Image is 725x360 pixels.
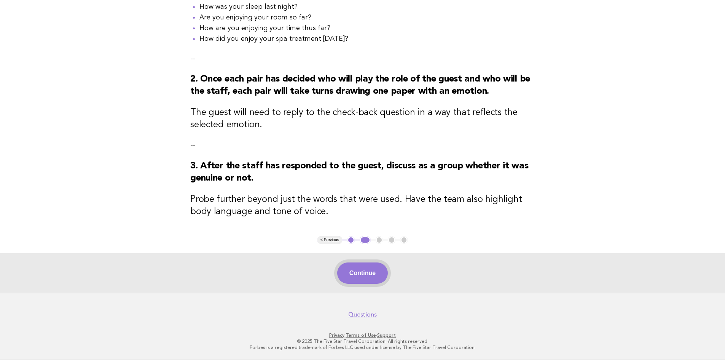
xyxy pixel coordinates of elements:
p: © 2025 The Five Star Travel Corporation. All rights reserved. [130,338,596,344]
li: How was your sleep last night? [199,2,535,12]
button: < Previous [317,236,342,244]
button: 1 [347,236,355,244]
li: How did you enjoy your spa treatment [DATE]? [199,34,535,44]
button: 2 [360,236,371,244]
p: -- [190,140,535,151]
h3: The guest will need to reply to the check-back question in a way that reflects the selected emotion. [190,107,535,131]
a: Terms of Use [346,333,376,338]
a: Support [377,333,396,338]
p: Forbes is a registered trademark of Forbes LLC used under license by The Five Star Travel Corpora... [130,344,596,350]
p: -- [190,53,535,64]
li: How are you enjoying your time thus far? [199,23,535,34]
button: Continue [337,262,388,284]
p: · · [130,332,596,338]
a: Questions [348,311,377,318]
strong: 2. Once each pair has decided who will play the role of the guest and who will be the staff, each... [190,75,530,96]
li: Are you enjoying your room so far? [199,12,535,23]
a: Privacy [329,333,344,338]
strong: 3. After the staff has responded to the guest, discuss as a group whether it was genuine or not. [190,162,528,183]
h3: Probe further beyond just the words that were used. Have the team also highlight body language an... [190,194,535,218]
